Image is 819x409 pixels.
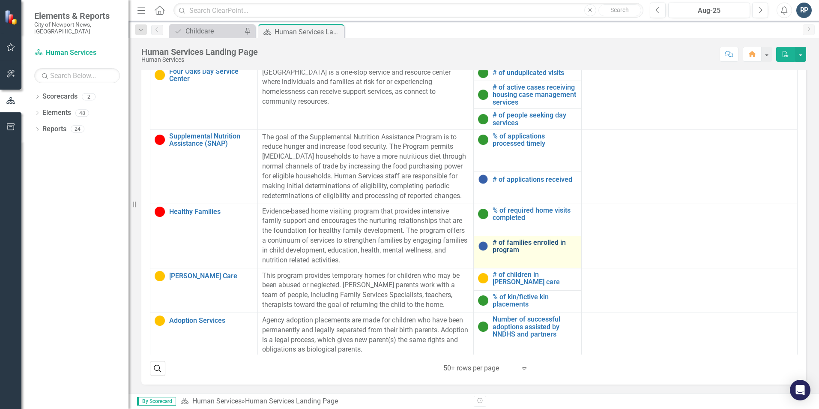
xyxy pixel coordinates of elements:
[581,204,797,268] td: Double-Click to Edit
[150,268,258,313] td: Double-Click to Edit Right Click for Context Menu
[478,174,488,184] img: No Information
[34,11,120,21] span: Elements & Reports
[155,316,165,326] img: Caution
[581,65,797,129] td: Double-Click to Edit
[262,132,469,201] p: The goal of the Supplemental Nutrition Assistance Program is to reduce hunger and increase food s...
[478,114,488,124] img: On Target
[474,81,581,109] td: Double-Click to Edit Right Click for Context Menu
[34,68,120,83] input: Search Below...
[262,271,460,309] span: This program provides temporary homes for children who may be been abused or neglected. [PERSON_N...
[169,132,253,147] a: Supplemental Nutrition Assistance (SNAP)
[474,236,581,268] td: Double-Click to Edit Right Click for Context Menu
[493,176,577,183] a: # of applications received
[493,271,577,286] a: # of children in [PERSON_NAME] care
[141,57,258,63] div: Human Services
[474,65,581,81] td: Double-Click to Edit Right Click for Context Menu
[796,3,812,18] button: RP
[668,3,750,18] button: Aug-25
[493,84,577,106] a: # of active cases receiving housing case management services
[150,65,258,129] td: Double-Click to Edit Right Click for Context Menu
[169,68,253,83] a: Four Oaks Day Service Center
[474,204,581,236] td: Double-Click to Edit Right Click for Context Menu
[155,70,165,80] img: Caution
[474,171,581,204] td: Double-Click to Edit Right Click for Context Menu
[150,204,258,268] td: Double-Click to Edit Right Click for Context Menu
[42,92,78,102] a: Scorecards
[493,316,577,338] a: Number of successful adoptions assisted by NNDHS and partners
[493,207,577,222] a: % of required home visits completed
[137,397,176,406] span: By Scorecard
[478,241,488,251] img: No Information
[474,313,581,357] td: Double-Click to Edit Right Click for Context Menu
[790,380,810,400] div: Open Intercom Messenger
[610,6,629,13] span: Search
[150,129,258,204] td: Double-Click to Edit Right Click for Context Menu
[42,124,66,134] a: Reports
[155,207,165,217] img: Below Target
[180,397,467,406] div: »
[474,268,581,290] td: Double-Click to Edit Right Click for Context Menu
[245,397,338,405] div: Human Services Landing Page
[169,317,253,325] a: Adoption Services
[493,293,577,308] a: % of kin/fictive kin placements
[150,313,258,357] td: Double-Click to Edit Right Click for Context Menu
[42,108,71,118] a: Elements
[169,272,253,280] a: [PERSON_NAME] Care
[478,322,488,332] img: On Target
[75,109,89,117] div: 48
[141,47,258,57] div: Human Services Landing Page
[474,129,581,171] td: Double-Click to Edit Right Click for Context Menu
[493,69,577,77] a: # of unduplicated visits
[478,273,488,283] img: Caution
[262,316,468,354] span: Agency adoption placements are made for children who have been permanently and legally separated ...
[474,290,581,313] td: Double-Click to Edit Right Click for Context Menu
[478,135,488,145] img: On Target
[581,268,797,313] td: Double-Click to Edit
[478,68,488,78] img: On Target
[82,93,96,100] div: 2
[155,135,165,145] img: Below Target
[34,48,120,58] a: Human Services
[171,26,242,36] a: Childcare
[581,313,797,357] td: Double-Click to Edit
[71,126,84,133] div: 24
[493,132,577,147] a: % of applications processed timely
[34,21,120,35] small: City of Newport News, [GEOGRAPHIC_DATA]
[598,4,641,16] button: Search
[4,10,19,25] img: ClearPoint Strategy
[275,27,342,37] div: Human Services Landing Page
[478,209,488,219] img: On Target
[493,239,577,254] a: # of families enrolled in program
[262,207,469,265] p: Evidence-based home visiting program that provides intensive family support and encourages the nu...
[155,271,165,281] img: Caution
[581,129,797,204] td: Double-Click to Edit
[173,3,643,18] input: Search ClearPoint...
[169,208,253,216] a: Healthy Families
[493,111,577,126] a: # of people seeking day services
[478,90,488,100] img: On Target
[185,26,242,36] div: Childcare
[671,6,747,16] div: Aug-25
[474,109,581,129] td: Double-Click to Edit Right Click for Context Menu
[192,397,242,405] a: Human Services
[478,295,488,306] img: On Target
